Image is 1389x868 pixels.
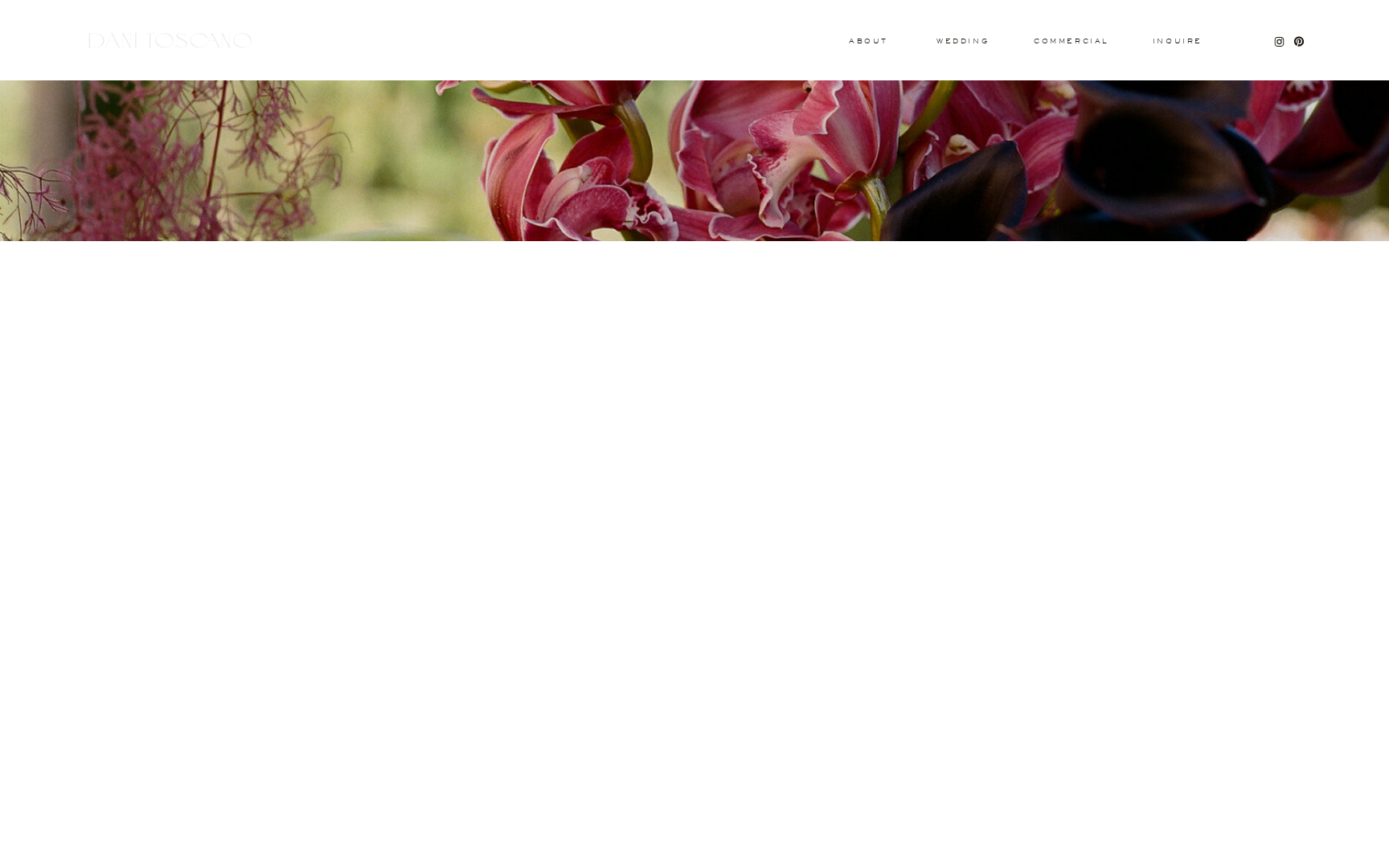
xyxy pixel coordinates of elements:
a: Inquire [1152,38,1203,46]
a: wedding [936,38,989,43]
a: commercial [1034,38,1108,44]
a: About [849,38,884,43]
